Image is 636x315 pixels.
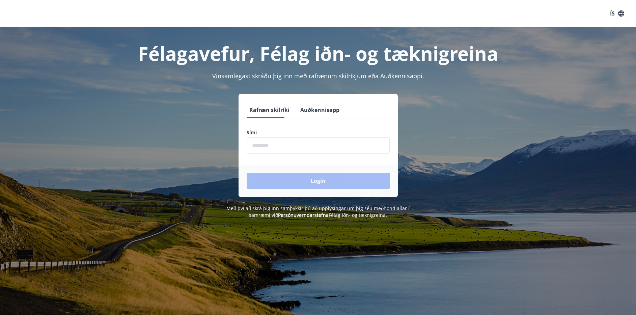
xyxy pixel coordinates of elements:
label: Sími [247,129,390,136]
a: Persónuverndarstefna [278,212,329,218]
button: Rafræn skilríki [247,102,292,118]
button: Auðkennisapp [298,102,342,118]
h1: Félagavefur, Félag iðn- og tæknigreina [83,40,553,66]
span: Með því að skrá þig inn samþykkir þú að upplýsingar um þig séu meðhöndlaðar í samræmi við Félag i... [226,205,410,218]
span: Vinsamlegast skráðu þig inn með rafrænum skilríkjum eða Auðkennisappi. [212,72,424,80]
button: ÍS [606,7,628,20]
